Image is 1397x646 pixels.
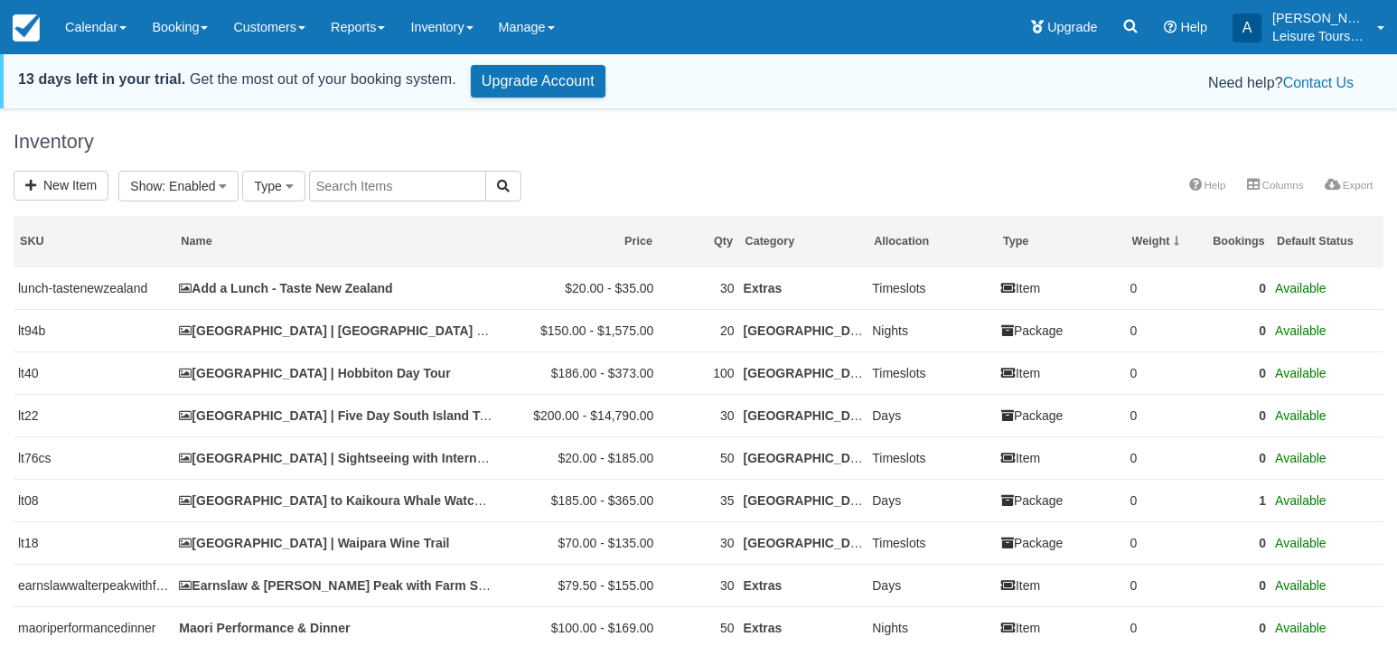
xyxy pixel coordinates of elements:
[997,267,1126,310] td: Item
[179,366,450,380] a: [GEOGRAPHIC_DATA] | Hobbiton Day Tour
[744,621,783,635] a: Extras
[179,408,500,423] a: [GEOGRAPHIC_DATA] | Five Day South Island Tour
[664,234,733,249] div: Qty
[744,323,879,338] a: [GEOGRAPHIC_DATA]
[14,479,174,521] td: lt08
[997,394,1126,436] td: Package
[1190,436,1270,479] td: 0
[242,171,305,201] button: Type
[1259,366,1266,380] a: 0
[739,267,868,310] td: Extras
[634,72,1354,94] div: Need help?
[1270,479,1383,521] td: Available
[1190,267,1270,310] td: 0
[174,309,497,351] td: Auckland | Auckland to Wellington - 4 days / 3 nights
[1190,351,1270,394] td: 0
[471,65,605,98] a: Upgrade Account
[1275,366,1327,380] span: Available
[1126,564,1190,606] td: 0
[1126,267,1190,310] td: 0
[1270,267,1383,310] td: Available
[179,323,736,338] a: [GEOGRAPHIC_DATA] | [GEOGRAPHIC_DATA] to [GEOGRAPHIC_DATA] - 4 days / 3 nights
[179,536,449,550] a: [GEOGRAPHIC_DATA] | Waipara Wine Trail
[1270,564,1383,606] td: Available
[179,281,392,295] a: Add a Lunch - Taste New Zealand
[1270,436,1383,479] td: Available
[739,309,868,351] td: Auckland
[179,621,350,635] a: Maori Performance & Dinner
[1272,27,1366,45] p: Leisure Tours Demo Account
[1132,234,1185,249] div: Weight
[997,351,1126,394] td: Item
[174,564,497,606] td: Earnslaw & Walter Peak with Farm Show
[1275,536,1327,550] span: Available
[1259,536,1266,550] a: 0
[1126,521,1190,564] td: 0
[18,69,456,90] div: Get the most out of your booking system.
[997,436,1126,479] td: Item
[14,309,174,351] td: lt94b
[739,564,868,606] td: Extras
[1190,479,1270,521] td: 1
[867,394,997,436] td: Days
[739,436,868,479] td: Christchurch
[867,351,997,394] td: Timeslots
[867,309,997,351] td: Nights
[1259,323,1266,338] a: 0
[1270,521,1383,564] td: Available
[179,493,558,508] a: [GEOGRAPHIC_DATA] to Kaikoura Whale Watching Day Tour
[497,436,658,479] td: $20.00 - $185.00
[130,179,162,193] span: Show
[744,536,879,550] a: [GEOGRAPHIC_DATA]
[1236,173,1314,198] a: Columns
[1126,436,1190,479] td: 0
[1270,351,1383,394] td: Available
[1272,9,1366,27] p: [PERSON_NAME] ([PERSON_NAME][DOMAIN_NAME][PERSON_NAME])
[174,394,497,436] td: Christchurch | Five Day South Island Tour
[1259,578,1266,593] a: 0
[867,479,997,521] td: Days
[744,578,783,593] a: Extras
[1190,309,1270,351] td: 0
[20,234,169,249] div: SKU
[162,179,215,193] span: : Enabled
[14,436,174,479] td: lt76cs
[997,564,1126,606] td: Item
[1275,408,1327,423] span: Available
[739,479,868,521] td: Christchurch
[254,179,281,193] span: Type
[658,564,738,606] td: 30
[1270,309,1383,351] td: Available
[1178,173,1383,201] ul: More
[1277,234,1377,249] div: Default Status
[867,521,997,564] td: Timeslots
[1275,323,1327,338] span: Available
[174,351,497,394] td: Auckland | Hobbiton Day Tour
[14,267,174,310] td: lunch-tastenewzealand
[497,267,658,310] td: $20.00 - $35.00
[1275,578,1327,593] span: Available
[658,394,738,436] td: 30
[739,351,868,394] td: Auckland
[1275,621,1327,635] span: Available
[658,521,738,564] td: 30
[13,14,40,42] img: checkfront-main-nav-mini-logo.png
[1190,394,1270,436] td: 0
[497,394,658,436] td: $200.00 - $14,790.00
[658,351,738,394] td: 100
[1196,234,1265,249] div: Bookings
[1314,173,1383,198] a: Export
[179,578,503,593] a: Earnslaw & [PERSON_NAME] Peak with Farm Show
[181,234,491,249] div: Name
[1178,173,1236,198] a: Help
[997,521,1126,564] td: Package
[1164,21,1177,33] i: Help
[179,451,619,465] a: [GEOGRAPHIC_DATA] | Sightseeing with International Antarctic Center
[497,564,658,606] td: $79.50 - $155.00
[14,171,108,201] a: New Item
[497,521,658,564] td: $70.00 - $135.00
[18,71,185,87] strong: 13 days left in your trial.
[1126,309,1190,351] td: 0
[1126,351,1190,394] td: 0
[867,267,997,310] td: Timeslots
